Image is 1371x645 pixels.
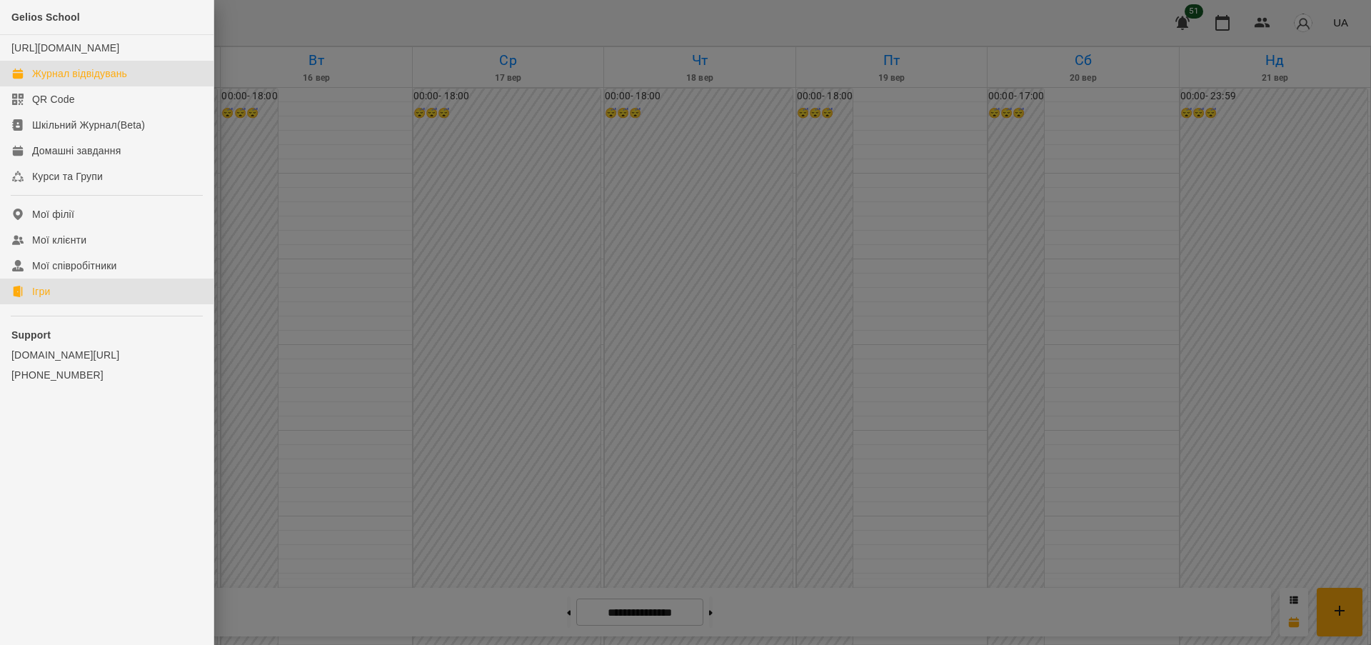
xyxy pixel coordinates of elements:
[32,118,145,132] div: Шкільний Журнал(Beta)
[11,11,80,23] span: Gelios School
[32,284,50,299] div: Ігри
[11,348,202,362] a: [DOMAIN_NAME][URL]
[32,259,117,273] div: Мої співробітники
[32,66,127,81] div: Журнал відвідувань
[11,42,119,54] a: [URL][DOMAIN_NAME]
[32,233,86,247] div: Мої клієнти
[32,169,103,184] div: Курси та Групи
[11,368,202,382] a: [PHONE_NUMBER]
[32,92,75,106] div: QR Code
[11,328,202,342] p: Support
[32,144,121,158] div: Домашні завдання
[32,207,74,221] div: Мої філії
